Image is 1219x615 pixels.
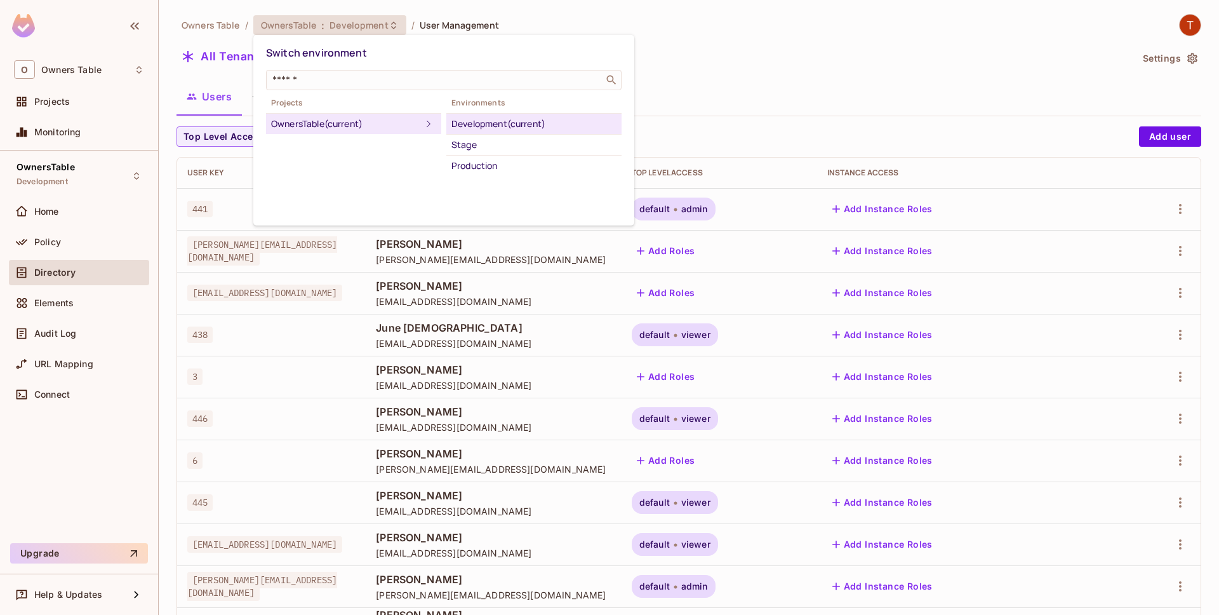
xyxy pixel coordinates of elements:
span: Environments [446,98,622,108]
span: Projects [266,98,441,108]
span: Switch environment [266,46,367,60]
div: OwnersTable (current) [271,116,421,132]
div: Production [451,158,616,173]
div: Stage [451,137,616,152]
div: Development (current) [451,116,616,132]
